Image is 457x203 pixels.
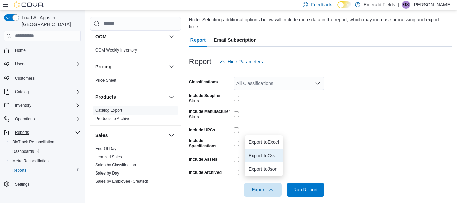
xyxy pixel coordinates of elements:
div: Pricing [90,76,181,87]
button: Inventory [1,101,83,110]
p: [PERSON_NAME] [413,1,452,9]
span: Metrc Reconciliation [12,158,49,164]
span: Customers [15,76,35,81]
span: Export to Excel [249,139,279,145]
button: Settings [1,179,83,189]
button: Inventory [12,101,34,109]
span: Inventory [15,103,31,108]
label: Include UPCs [189,127,215,133]
a: Sales by Day [95,171,119,176]
span: BioTrack Reconciliation [9,138,81,146]
div: Export all catalog items, optionally including specifications, SKUs, UPCs, and image assets. : Se... [189,2,448,31]
a: Dashboards [9,147,42,156]
b: Note [189,17,200,22]
a: Price Sheet [95,78,116,83]
label: Include Manufacturer Skus [189,109,231,120]
button: Metrc Reconciliation [7,156,83,166]
span: Reports [12,128,81,137]
button: Catalog [1,87,83,97]
label: Include Specifications [189,138,231,149]
span: Reports [9,166,81,175]
button: Sales [167,131,176,139]
span: Settings [15,182,29,187]
h3: OCM [95,33,107,40]
a: Reports [9,166,29,175]
label: Include Supplier Skus [189,93,231,104]
button: Users [1,59,83,69]
span: Run Report [293,186,318,193]
label: Include Archived [189,170,222,175]
span: Hide Parameters [228,58,263,65]
span: Inventory [12,101,81,109]
a: OCM Weekly Inventory [95,48,137,53]
button: Export [244,183,282,197]
span: BioTrack Reconciliation [12,139,54,145]
span: Catalog [15,89,29,95]
h3: Products [95,94,116,100]
span: Settings [12,180,81,188]
button: Home [1,45,83,55]
span: Export [248,183,278,197]
button: Customers [1,73,83,83]
button: Export toJson [245,162,283,176]
a: BioTrack Reconciliation [9,138,57,146]
button: Sales [95,132,166,139]
span: Email Subscription [214,33,257,47]
a: End Of Day [95,146,116,151]
span: Dashboards [12,149,39,154]
button: Reports [7,166,83,175]
span: Operations [15,116,35,122]
div: OCM [90,46,181,57]
span: GS [403,1,409,9]
button: OCM [167,33,176,41]
span: Dark Mode [337,8,338,9]
a: Itemized Sales [95,155,122,159]
button: OCM [95,33,166,40]
span: Users [12,60,81,68]
button: Catalog [12,88,31,96]
span: OCM Weekly Inventory [95,47,137,53]
label: Classifications [189,79,218,85]
span: Export to Json [249,166,279,172]
button: Products [95,94,166,100]
button: Users [12,60,28,68]
span: Operations [12,115,81,123]
a: Sales by Employee (Created) [95,179,148,184]
span: Dashboards [9,147,81,156]
span: Home [12,46,81,55]
img: Cova [14,1,44,8]
h3: Sales [95,132,108,139]
span: Catalog [12,88,81,96]
button: Export toCsv [245,149,283,162]
span: Export to Csv [249,153,279,158]
span: Feedback [311,1,332,8]
span: Reports [12,168,26,173]
button: Operations [1,114,83,124]
a: Home [12,46,28,55]
span: Home [15,48,26,53]
button: Export toExcel [245,135,283,149]
a: Dashboards [7,147,83,156]
button: Reports [1,128,83,137]
button: Pricing [167,63,176,71]
span: Users [15,61,25,67]
input: Dark Mode [337,1,351,8]
h3: Report [189,58,211,66]
p: | [398,1,399,9]
label: Include Assets [189,157,218,162]
a: Catalog Export [95,108,122,113]
a: Sales by Classification [95,163,136,167]
a: Settings [12,180,32,188]
button: Reports [12,128,32,137]
span: Load All Apps in [GEOGRAPHIC_DATA] [19,14,81,28]
button: BioTrack Reconciliation [7,137,83,147]
span: Sales by Employee (Created) [95,179,148,184]
button: Pricing [95,63,166,70]
span: Customers [12,74,81,82]
a: Products to Archive [95,116,130,121]
a: Metrc Reconciliation [9,157,51,165]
